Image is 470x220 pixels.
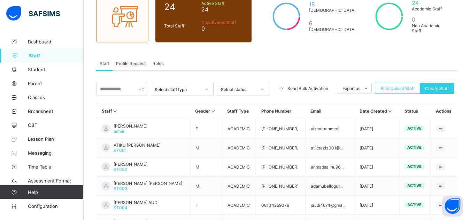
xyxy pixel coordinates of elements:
td: [DATE] [354,177,399,196]
span: Profile Request [116,61,146,66]
th: Staff Type [222,103,256,119]
td: 08134259079 [256,196,306,215]
span: ST003 [114,186,128,191]
td: ACADEMIC [222,138,256,157]
td: [DATE] [354,157,399,177]
div: Select status [221,87,256,92]
span: Deactivated Staff [201,20,243,25]
span: 6 [309,20,356,27]
td: ahmadsalihu96... [305,157,354,177]
i: Sort in Ascending Order [112,108,118,114]
span: Academic Staff [412,6,449,11]
td: M [190,157,222,177]
td: ACADEMIC [222,196,256,215]
span: ST001 [114,148,127,153]
i: Sort in Ascending Order [210,108,216,114]
img: safsims [6,6,60,21]
span: [PERSON_NAME] [PERSON_NAME] [114,181,182,186]
td: F [190,196,222,215]
span: Help [28,189,83,195]
span: [PERSON_NAME] AUDI [114,200,159,205]
div: Total Staff [162,22,200,30]
span: Configuration [28,203,83,209]
span: 0 [201,25,243,32]
span: Messaging [28,150,84,156]
td: F [190,119,222,138]
span: [PERSON_NAME] [114,123,147,129]
span: Bulk Upload Staff [380,86,415,91]
td: ACADEMIC [222,177,256,196]
th: Date Created [354,103,399,119]
span: 24 [201,6,243,13]
span: Export as [342,86,360,91]
span: ST004 [114,205,128,210]
span: CBT [28,122,84,128]
td: ACADEMIC [222,119,256,138]
span: 24 [164,1,198,12]
th: Staff [97,103,190,119]
button: Open asap [442,196,463,217]
span: Assessment Format [28,178,84,184]
span: Lesson Plan [28,136,84,142]
span: Create Staff [425,86,449,91]
span: Roles [153,61,163,66]
th: Actions [431,103,457,119]
span: [DEMOGRAPHIC_DATA] [309,27,356,32]
td: [DATE] [354,119,399,138]
span: 0 [412,16,449,23]
th: Email [305,103,354,119]
td: M [190,138,222,157]
span: ATIKU [PERSON_NAME] [114,142,161,148]
span: active [407,202,422,207]
span: active [407,126,422,131]
td: [PHONE_NUMBER] [256,157,306,177]
div: Select staff type [155,87,201,92]
span: Dashboard [28,39,84,44]
span: [PERSON_NAME] [114,162,147,167]
span: Broadsheet [28,108,84,114]
span: Student [28,67,84,72]
span: Classes [28,95,84,100]
td: [PHONE_NUMBER] [256,119,306,138]
span: Time Table [28,164,84,170]
td: atiksaziz001@... [305,138,354,157]
td: ACADEMIC [222,157,256,177]
span: Send Bulk Activation [287,86,328,91]
span: active [407,145,422,150]
i: Sort in Ascending Order [387,108,393,114]
span: active [407,164,422,169]
span: 18 [309,1,356,8]
td: aishatuahmedj... [305,119,354,138]
th: Status [399,103,431,119]
td: [DATE] [354,196,399,215]
span: active [407,183,422,188]
span: Non Academic Staff [412,23,449,33]
span: [DEMOGRAPHIC_DATA] [309,8,356,13]
span: Parent [28,81,84,86]
th: Gender [190,103,222,119]
span: Active Staff [201,1,243,6]
span: Staff [100,61,109,66]
td: adamubellogur... [305,177,354,196]
td: [PHONE_NUMBER] [256,138,306,157]
td: M [190,177,222,196]
td: [DATE] [354,138,399,157]
span: Staff [29,53,84,58]
th: Phone Number [256,103,306,119]
span: admin [114,129,125,134]
span: ST002 [114,167,127,172]
td: [PHONE_NUMBER] [256,177,306,196]
td: jaudi4674@gma... [305,196,354,215]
